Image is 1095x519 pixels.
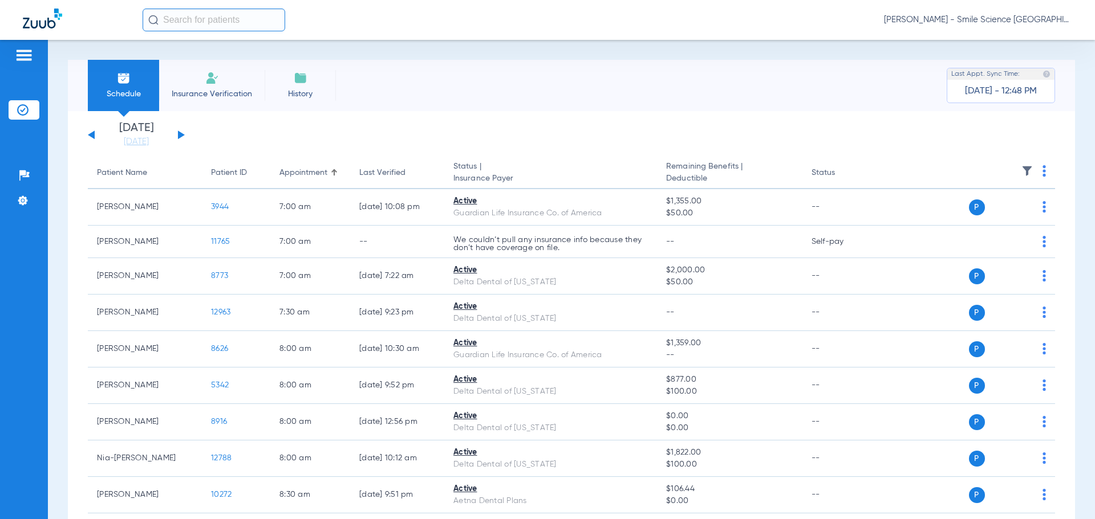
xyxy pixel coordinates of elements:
[294,71,307,85] img: History
[211,272,228,280] span: 8773
[802,331,879,367] td: --
[666,459,793,471] span: $100.00
[453,386,648,398] div: Delta Dental of [US_STATE]
[969,487,985,503] span: P
[143,9,285,31] input: Search for patients
[951,68,1020,80] span: Last Appt. Sync Time:
[1043,343,1046,354] img: group-dot-blue.svg
[666,308,675,316] span: --
[802,226,879,258] td: Self-pay
[270,189,350,226] td: 7:00 AM
[453,483,648,495] div: Active
[802,258,879,295] td: --
[666,207,793,219] span: $50.00
[270,440,350,477] td: 8:00 AM
[666,337,793,349] span: $1,359.00
[350,367,444,404] td: [DATE] 9:52 PM
[88,189,202,226] td: [PERSON_NAME]
[969,451,985,467] span: P
[350,226,444,258] td: --
[453,337,648,349] div: Active
[1043,270,1046,281] img: group-dot-blue.svg
[1043,236,1046,247] img: group-dot-blue.svg
[453,207,648,219] div: Guardian Life Insurance Co. of America
[350,189,444,226] td: [DATE] 10:08 PM
[350,258,444,295] td: [DATE] 7:22 AM
[88,440,202,477] td: Nia-[PERSON_NAME]
[453,276,648,288] div: Delta Dental of [US_STATE]
[453,422,648,434] div: Delta Dental of [US_STATE]
[453,495,648,507] div: Aetna Dental Plans
[350,477,444,513] td: [DATE] 9:51 PM
[168,88,256,100] span: Insurance Verification
[96,88,151,100] span: Schedule
[453,349,648,361] div: Guardian Life Insurance Co. of America
[1038,464,1095,519] iframe: Chat Widget
[453,410,648,422] div: Active
[453,264,648,276] div: Active
[453,236,648,252] p: We couldn’t pull any insurance info because they don’t have coverage on file.
[211,381,229,389] span: 5342
[211,491,232,498] span: 10272
[102,122,171,148] li: [DATE]
[666,276,793,288] span: $50.00
[102,136,171,148] a: [DATE]
[1043,307,1046,318] img: group-dot-blue.svg
[802,477,879,513] td: --
[453,173,648,185] span: Insurance Payer
[453,313,648,325] div: Delta Dental of [US_STATE]
[205,71,219,85] img: Manual Insurance Verification
[350,440,444,477] td: [DATE] 10:12 AM
[211,203,229,211] span: 3944
[88,331,202,367] td: [PERSON_NAME]
[270,226,350,258] td: 7:00 AM
[279,167,327,179] div: Appointment
[88,258,202,295] td: [PERSON_NAME]
[969,268,985,284] span: P
[88,404,202,440] td: [PERSON_NAME]
[1043,416,1046,427] img: group-dot-blue.svg
[666,238,675,246] span: --
[666,447,793,459] span: $1,822.00
[453,447,648,459] div: Active
[453,374,648,386] div: Active
[211,238,230,246] span: 11765
[666,349,793,361] span: --
[666,374,793,386] span: $877.00
[273,88,327,100] span: History
[1043,379,1046,391] img: group-dot-blue.svg
[884,14,1072,26] span: [PERSON_NAME] - Smile Science [GEOGRAPHIC_DATA]
[270,367,350,404] td: 8:00 AM
[453,301,648,313] div: Active
[965,85,1037,97] span: [DATE] - 12:48 PM
[97,167,147,179] div: Patient Name
[88,367,202,404] td: [PERSON_NAME]
[969,305,985,321] span: P
[802,189,879,226] td: --
[802,295,879,331] td: --
[359,167,435,179] div: Last Verified
[453,195,648,207] div: Active
[1043,201,1046,212] img: group-dot-blue.svg
[211,308,230,316] span: 12963
[23,9,62,28] img: Zuub Logo
[453,459,648,471] div: Delta Dental of [US_STATE]
[666,264,793,276] span: $2,000.00
[211,345,228,353] span: 8626
[270,477,350,513] td: 8:30 AM
[666,483,793,495] span: $106.44
[211,418,227,426] span: 8916
[359,167,405,179] div: Last Verified
[802,404,879,440] td: --
[666,495,793,507] span: $0.00
[350,404,444,440] td: [DATE] 12:56 PM
[1043,165,1046,177] img: group-dot-blue.svg
[15,48,33,62] img: hamburger-icon
[350,295,444,331] td: [DATE] 9:23 PM
[969,341,985,357] span: P
[211,454,232,462] span: 12788
[969,414,985,430] span: P
[1021,165,1033,177] img: filter.svg
[1043,452,1046,464] img: group-dot-blue.svg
